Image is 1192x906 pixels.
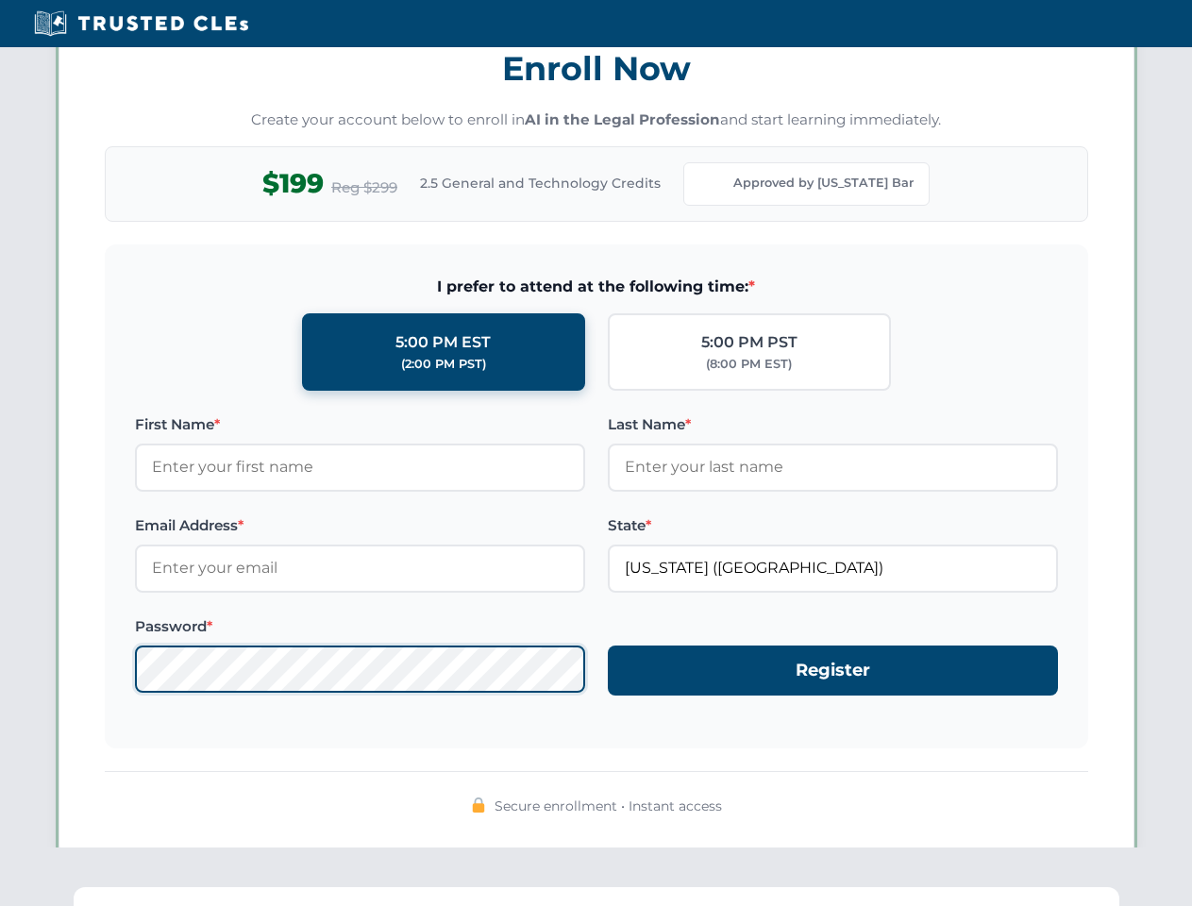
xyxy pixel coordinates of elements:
button: Register [608,646,1058,696]
div: 5:00 PM EST [395,330,491,355]
span: Secure enrollment • Instant access [495,796,722,816]
div: (8:00 PM EST) [706,355,792,374]
img: Florida Bar [699,171,726,197]
input: Florida (FL) [608,545,1058,592]
img: 🔒 [471,797,486,813]
label: Email Address [135,514,585,537]
img: Trusted CLEs [28,9,254,38]
span: Reg $299 [331,176,397,199]
h3: Enroll Now [105,39,1088,98]
span: Approved by [US_STATE] Bar [733,174,914,193]
label: First Name [135,413,585,436]
label: State [608,514,1058,537]
span: I prefer to attend at the following time: [135,275,1058,299]
div: 5:00 PM PST [701,330,797,355]
p: Create your account below to enroll in and start learning immediately. [105,109,1088,131]
input: Enter your first name [135,444,585,491]
label: Last Name [608,413,1058,436]
strong: AI in the Legal Profession [525,110,720,128]
label: Password [135,615,585,638]
span: 2.5 General and Technology Credits [420,173,661,193]
span: $199 [262,162,324,205]
input: Enter your email [135,545,585,592]
div: (2:00 PM PST) [401,355,486,374]
input: Enter your last name [608,444,1058,491]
